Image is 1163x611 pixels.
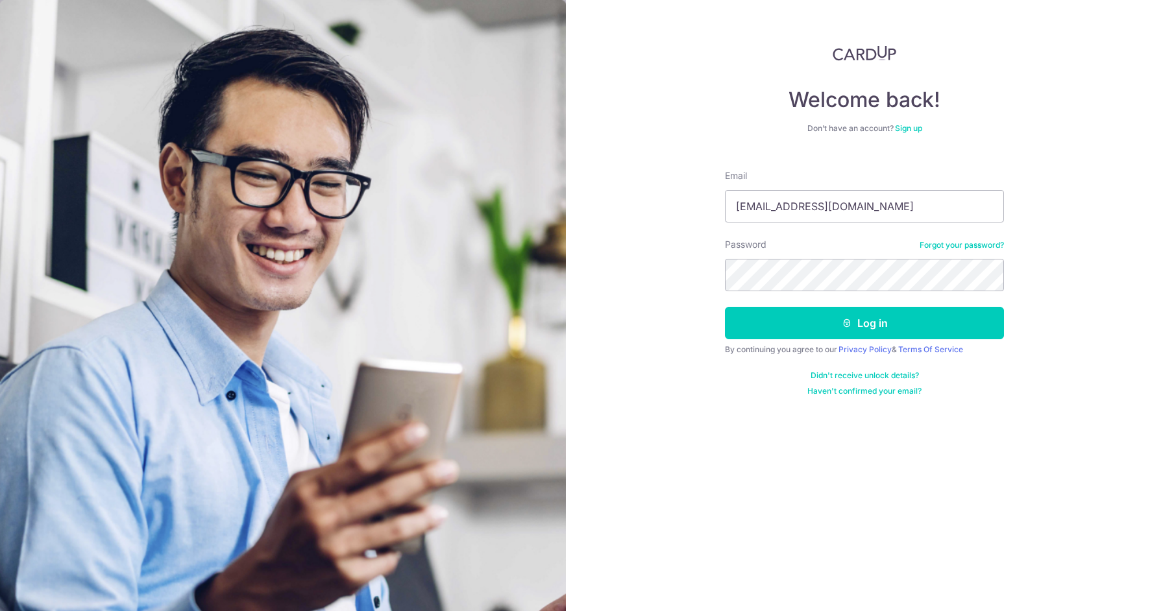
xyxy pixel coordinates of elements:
a: Forgot your password? [920,240,1004,250]
label: Password [725,238,766,251]
div: Don’t have an account? [725,123,1004,134]
a: Privacy Policy [839,344,892,354]
label: Email [725,169,747,182]
a: Didn't receive unlock details? [811,370,919,381]
h4: Welcome back! [725,87,1004,113]
img: CardUp Logo [833,45,896,61]
div: By continuing you agree to our & [725,344,1004,355]
button: Log in [725,307,1004,339]
input: Enter your Email [725,190,1004,222]
a: Haven't confirmed your email? [807,386,922,396]
a: Terms Of Service [898,344,963,354]
a: Sign up [895,123,922,133]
